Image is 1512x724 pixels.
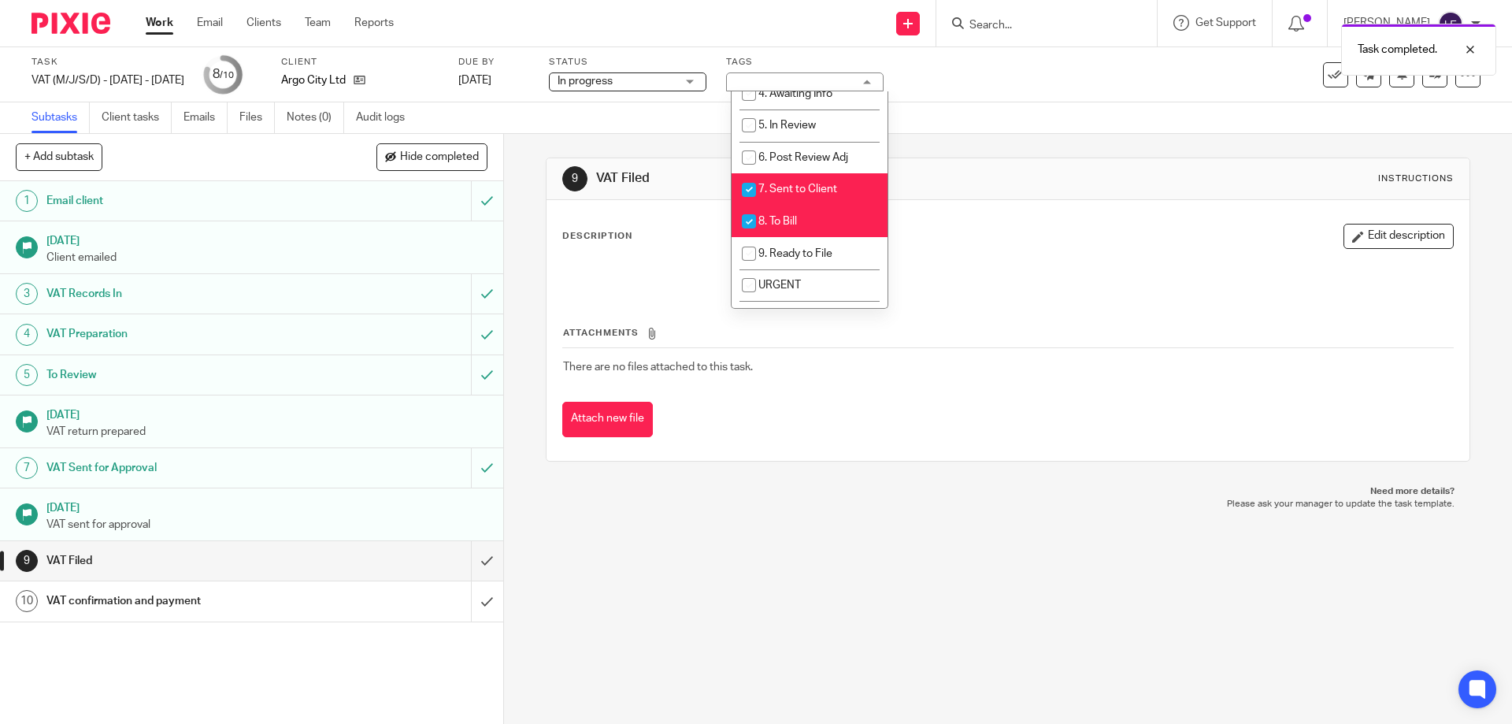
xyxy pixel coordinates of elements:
[31,56,184,69] label: Task
[1378,173,1454,185] div: Instructions
[46,403,487,423] h1: [DATE]
[1358,42,1437,58] p: Task completed.
[726,56,884,69] label: Tags
[562,230,632,243] p: Description
[549,56,706,69] label: Status
[16,324,38,346] div: 4
[102,102,172,133] a: Client tasks
[1343,224,1454,249] button: Edit description
[46,589,319,613] h1: VAT confirmation and payment
[287,102,344,133] a: Notes (0)
[563,329,639,337] span: Attachments
[197,15,223,31] a: Email
[46,517,487,533] p: VAT sent for approval
[596,170,1042,187] h1: VAT Filed
[758,248,832,259] span: 9. Ready to File
[16,364,38,386] div: 5
[146,15,173,31] a: Work
[31,102,90,133] a: Subtasks
[758,152,848,163] span: 6. Post Review Adj
[758,88,832,99] span: 4. Awaiting Info
[16,190,38,212] div: 1
[46,456,319,480] h1: VAT Sent for Approval
[562,402,653,437] button: Attach new file
[758,280,801,291] span: URGENT
[305,15,331,31] a: Team
[46,229,487,249] h1: [DATE]
[562,166,587,191] div: 9
[281,72,346,88] p: Argo City Ltd
[758,184,837,195] span: 7. Sent to Client
[376,143,487,170] button: Hide completed
[46,322,319,346] h1: VAT Preparation
[239,102,275,133] a: Files
[46,363,319,387] h1: To Review
[213,65,234,84] div: 8
[458,56,529,69] label: Due by
[16,283,38,305] div: 3
[46,424,487,440] p: VAT return prepared
[558,76,613,87] span: In progress
[31,72,184,88] div: VAT (M/J/S/D) - [DATE] - [DATE]
[16,550,38,572] div: 9
[46,282,319,306] h1: VAT Records In
[46,189,319,213] h1: Email client
[46,549,319,573] h1: VAT Filed
[16,457,38,479] div: 7
[400,151,479,164] span: Hide completed
[46,496,487,516] h1: [DATE]
[31,72,184,88] div: VAT (M/J/S/D) - July - September, 2025
[758,120,816,131] span: 5. In Review
[1438,11,1463,36] img: svg%3E
[220,71,234,80] small: /10
[561,498,1454,511] p: Please ask your manager to update the task template.
[758,216,797,227] span: 8. To Bill
[31,13,110,34] img: Pixie
[16,590,38,612] div: 10
[354,15,394,31] a: Reports
[246,15,281,31] a: Clients
[458,75,491,86] span: [DATE]
[16,143,102,170] button: + Add subtask
[356,102,417,133] a: Audit logs
[561,485,1454,498] p: Need more details?
[183,102,228,133] a: Emails
[46,250,487,265] p: Client emailed
[281,56,439,69] label: Client
[563,362,753,373] span: There are no files attached to this task.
